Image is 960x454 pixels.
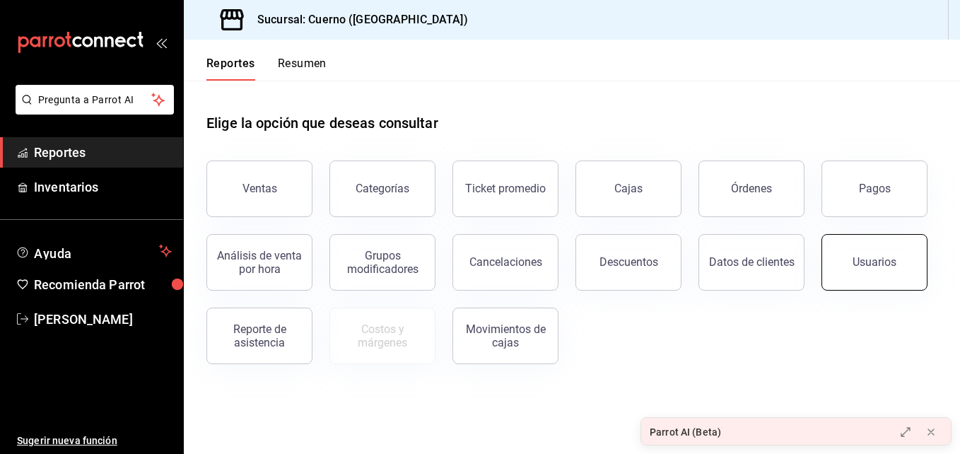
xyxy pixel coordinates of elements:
[34,180,98,194] font: Inventarios
[650,425,721,440] div: Parrot AI (Beta)
[206,234,312,291] button: Análisis de venta por hora
[206,308,312,364] button: Reporte de asistencia
[278,57,327,81] button: Resumen
[859,182,891,195] div: Pagos
[452,161,558,217] button: Ticket promedio
[452,308,558,364] button: Movimientos de cajas
[10,103,174,117] a: Pregunta a Parrot AI
[206,112,438,134] h1: Elige la opción que deseas consultar
[698,161,804,217] button: Órdenes
[731,182,772,195] div: Órdenes
[329,308,435,364] button: Contrata inventarios para ver este reporte
[216,249,303,276] div: Análisis de venta por hora
[853,255,896,269] div: Usuarios
[16,85,174,115] button: Pregunta a Parrot AI
[698,234,804,291] button: Datos de clientes
[38,93,152,107] span: Pregunta a Parrot AI
[206,57,255,71] font: Reportes
[339,322,426,349] div: Costos y márgenes
[452,234,558,291] button: Cancelaciones
[34,243,153,260] span: Ayuda
[246,11,468,28] h3: Sucursal: Cuerno ([GEOGRAPHIC_DATA])
[356,182,409,195] div: Categorías
[465,182,546,195] div: Ticket promedio
[216,322,303,349] div: Reporte de asistencia
[614,182,643,195] div: Cajas
[34,277,145,292] font: Recomienda Parrot
[206,161,312,217] button: Ventas
[339,249,426,276] div: Grupos modificadores
[17,435,117,446] font: Sugerir nueva función
[462,322,549,349] div: Movimientos de cajas
[34,145,86,160] font: Reportes
[206,57,327,81] div: Pestañas de navegación
[329,161,435,217] button: Categorías
[709,255,795,269] div: Datos de clientes
[156,37,167,48] button: open_drawer_menu
[469,255,542,269] div: Cancelaciones
[34,312,133,327] font: [PERSON_NAME]
[821,234,927,291] button: Usuarios
[821,161,927,217] button: Pagos
[599,255,658,269] div: Descuentos
[575,234,681,291] button: Descuentos
[329,234,435,291] button: Grupos modificadores
[575,161,681,217] button: Cajas
[242,182,277,195] div: Ventas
